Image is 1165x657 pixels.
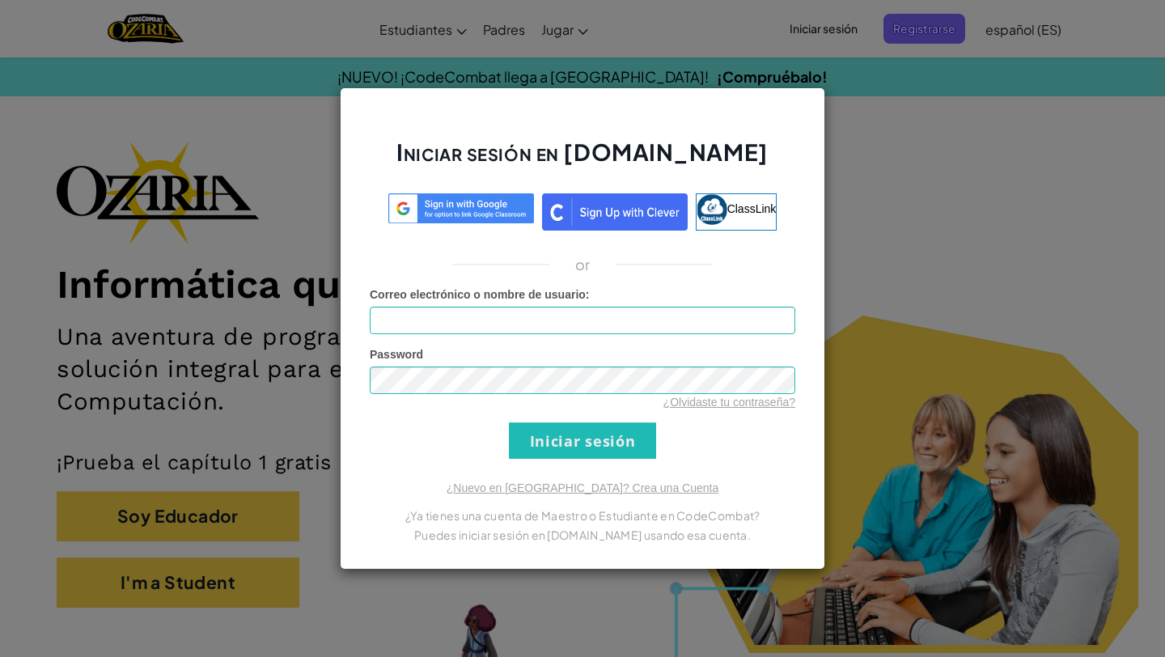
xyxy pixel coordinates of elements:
[727,202,777,215] span: ClassLink
[370,288,586,301] span: Correo electrónico o nombre de usuario
[575,255,591,274] p: or
[542,193,688,231] img: clever_sso_button@2x.png
[370,525,795,545] p: Puedes iniciar sesión en [DOMAIN_NAME] usando esa cuenta.
[370,286,590,303] label: :
[388,193,534,223] img: log-in-google-sso.svg
[447,481,718,494] a: ¿Nuevo en [GEOGRAPHIC_DATA]? Crea una Cuenta
[370,506,795,525] p: ¿Ya tienes una cuenta de Maestro o Estudiante en CodeCombat?
[370,137,795,184] h2: Iniciar sesión en [DOMAIN_NAME]
[370,348,423,361] span: Password
[697,194,727,225] img: classlink-logo-small.png
[509,422,656,459] input: Iniciar sesión
[663,396,795,409] a: ¿Olvidaste tu contraseña?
